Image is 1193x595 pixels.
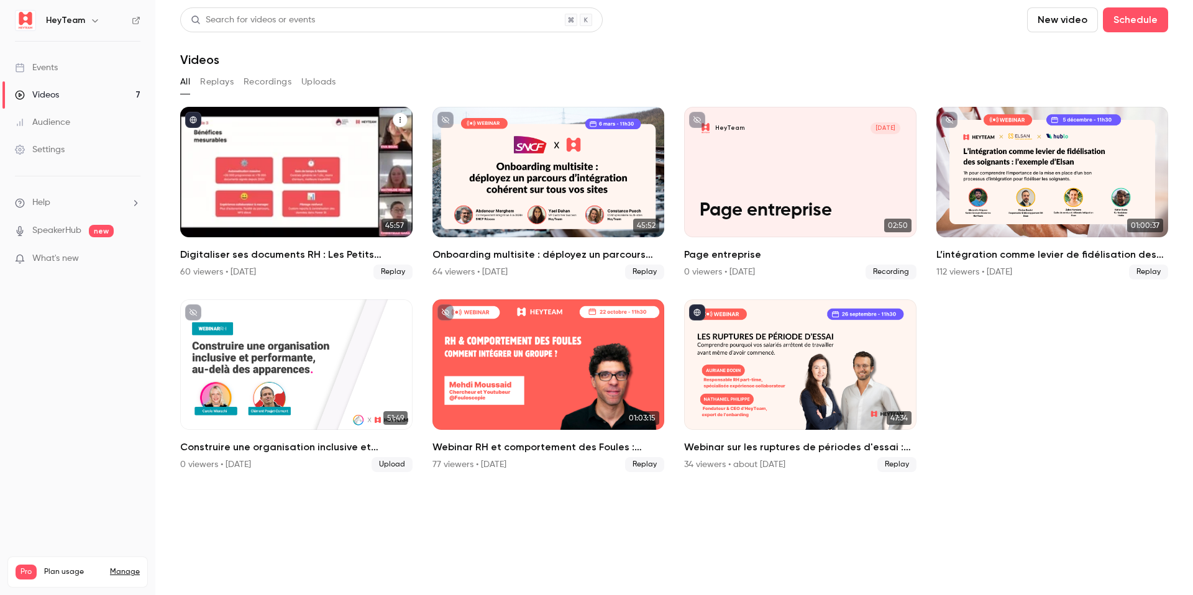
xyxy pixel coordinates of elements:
[936,266,1012,278] div: 112 viewers • [DATE]
[180,440,413,455] h2: Construire une organisation inclusive et performante, au-delà des apparences.
[437,112,454,128] button: unpublished
[44,567,103,577] span: Plan usage
[191,14,315,27] div: Search for videos or events
[432,266,508,278] div: 64 viewers • [DATE]
[373,265,413,279] span: Replay
[684,458,785,471] div: 34 viewers • about [DATE]
[89,225,114,237] span: new
[684,266,755,278] div: 0 viewers • [DATE]
[180,107,413,279] li: Digitaliser ses documents RH : Les Petits Chaperons Rouges et leur expérience terrain
[180,72,190,92] button: All
[700,122,711,134] img: Page entreprise
[383,411,408,425] span: 51:49
[432,458,506,471] div: 77 viewers • [DATE]
[715,124,745,132] p: HeyTeam
[1103,7,1168,32] button: Schedule
[689,304,705,320] button: published
[877,457,916,472] span: Replay
[936,107,1169,279] a: 01:00:37L’intégration comme levier de fidélisation des soignants, l’exemple d’Elsan.112 viewers •...
[936,107,1169,279] li: L’intégration comme levier de fidélisation des soignants, l’exemple d’Elsan.
[700,201,900,222] p: Page entreprise
[180,247,413,262] h2: Digitaliser ses documents RH : Les Petits Chaperons Rouges et leur expérience terrain
[633,219,659,232] span: 45:52
[689,112,705,128] button: unpublished
[684,299,916,472] li: Webinar sur les ruptures de périodes d'essai : comprendre pourquoi vos salariés arrêtent de trava...
[16,11,35,30] img: HeyTeam
[15,143,65,156] div: Settings
[180,52,219,67] h1: Videos
[625,265,664,279] span: Replay
[684,299,916,472] a: 47:34Webinar sur les ruptures de périodes d'essai : comprendre pourquoi vos salariés arrêtent de ...
[887,411,912,425] span: 47:34
[1127,219,1163,232] span: 01:00:37
[936,247,1169,262] h2: L’intégration comme levier de fidélisation des soignants, l’exemple d’Elsan.
[866,265,916,279] span: Recording
[46,14,85,27] h6: HeyTeam
[185,112,201,128] button: published
[432,299,665,472] li: Webinar RH et comportement des Foules : comment intégrer un groupe ?
[684,107,916,279] li: Page entreprise
[244,72,291,92] button: Recordings
[871,122,900,134] span: [DATE]
[180,299,413,472] li: Construire une organisation inclusive et performante, au-delà des apparences.
[32,224,81,237] a: SpeakerHub
[180,299,413,472] a: 51:49Construire une organisation inclusive et performante, au-delà des apparences.0 viewers • [DA...
[684,107,916,279] a: Page entrepriseHeyTeam[DATE]Page entreprise02:50Page entreprise0 viewers • [DATE]Recording
[684,247,916,262] h2: Page entreprise
[180,107,413,279] a: 45:57Digitaliser ses documents RH : Les Petits Chaperons Rouges et leur expérience terrain60 view...
[1129,265,1168,279] span: Replay
[180,458,251,471] div: 0 viewers • [DATE]
[15,116,70,129] div: Audience
[32,252,79,265] span: What's new
[1027,7,1098,32] button: New video
[16,565,37,579] span: Pro
[372,457,413,472] span: Upload
[110,567,140,577] a: Manage
[684,440,916,455] h2: Webinar sur les ruptures de périodes d'essai : comprendre pourquoi vos salariés arrêtent de trava...
[180,107,1168,472] ul: Videos
[625,457,664,472] span: Replay
[625,411,659,425] span: 01:03:15
[15,61,58,74] div: Events
[437,304,454,320] button: unpublished
[941,112,958,128] button: unpublished
[432,107,665,279] a: 45:52Onboarding multisite : déployez un parcours d’intégration cohérent sur tous vos sites64 view...
[884,219,912,232] span: 02:50
[432,247,665,262] h2: Onboarding multisite : déployez un parcours d’intégration cohérent sur tous vos sites
[15,89,59,101] div: Videos
[432,107,665,279] li: Onboarding multisite : déployez un parcours d’intégration cohérent sur tous vos sites
[32,196,50,209] span: Help
[301,72,336,92] button: Uploads
[432,440,665,455] h2: Webinar RH et comportement des Foules : comment intégrer un groupe ?
[185,304,201,320] button: unpublished
[382,219,408,232] span: 45:57
[180,266,256,278] div: 60 viewers • [DATE]
[432,299,665,472] a: 01:03:15Webinar RH et comportement des Foules : comment intégrer un groupe ?77 viewers • [DATE]Re...
[15,196,140,209] li: help-dropdown-opener
[200,72,234,92] button: Replays
[180,7,1168,588] section: Videos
